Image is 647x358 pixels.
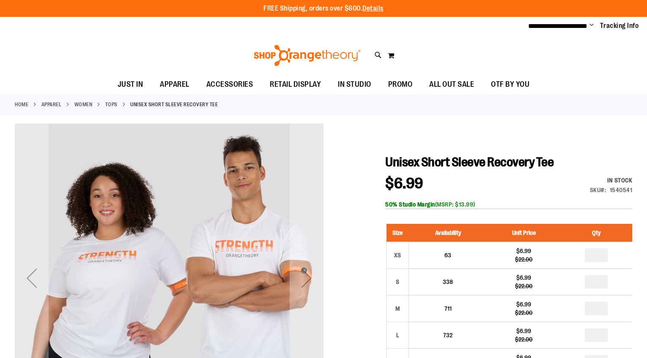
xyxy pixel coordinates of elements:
[487,224,561,242] th: Unit Price
[491,327,557,335] div: $6.99
[263,4,384,14] p: FREE Shipping, orders over $600.
[385,155,554,169] span: Unisex Short Sleeve Recovery Tee
[561,224,632,242] th: Qty
[443,332,452,339] span: 732
[105,101,118,108] a: Tops
[589,22,594,30] button: Account menu
[491,255,557,264] div: $22.00
[491,308,557,317] div: $22.00
[491,247,557,255] div: $6.99
[491,335,557,344] div: $22.00
[206,75,253,94] span: ACCESSORIES
[118,75,143,94] span: JUST IN
[491,282,557,290] div: $22.00
[444,305,452,312] span: 711
[130,101,218,108] strong: Unisex Short Sleeve Recovery Tee
[74,101,93,108] a: WOMEN
[391,275,404,288] div: S
[491,75,529,94] span: OTF BY YOU
[388,75,413,94] span: PROMO
[409,224,487,242] th: Availability
[252,45,362,66] img: Shop Orangetheory
[590,176,633,185] div: Availability
[391,302,404,315] div: M
[391,329,404,341] div: L
[600,21,639,30] a: Tracking Info
[429,75,474,94] span: ALL OUT SALE
[160,75,189,94] span: APPAREL
[491,300,557,308] div: $6.99
[41,101,62,108] a: APPAREL
[590,176,633,185] div: In stock
[15,101,28,108] a: Home
[387,224,409,242] th: Size
[610,186,633,194] div: 1540541
[444,252,451,259] span: 63
[385,175,423,192] span: $6.99
[385,200,632,209] div: (MSRP: $13.99)
[270,75,321,94] span: RETAIL DISPLAY
[590,187,606,193] strong: SKU
[362,5,384,12] a: Details
[491,273,557,282] div: $6.99
[391,249,404,262] div: XS
[443,278,453,285] span: 338
[338,75,371,94] span: IN STUDIO
[385,201,435,208] b: 50% Studio Margin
